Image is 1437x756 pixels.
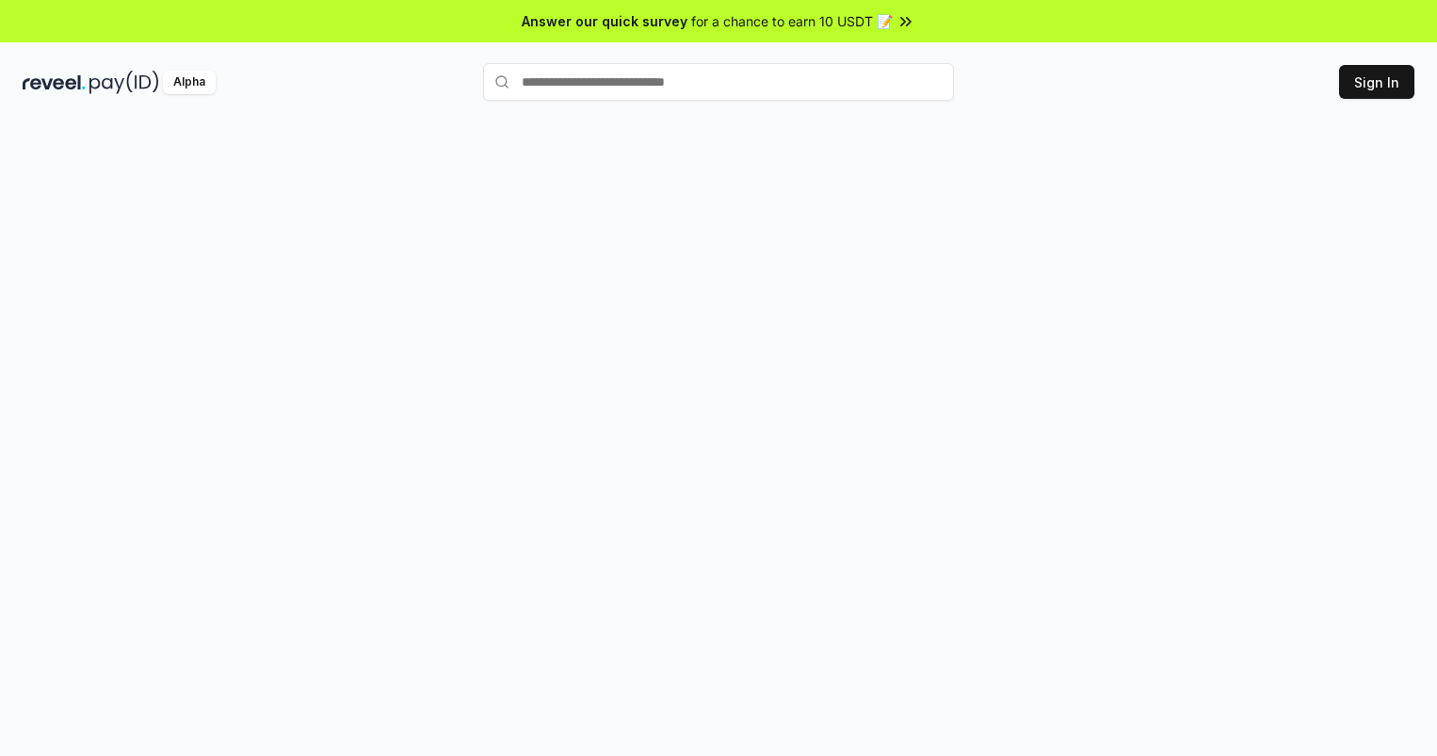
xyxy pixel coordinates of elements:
button: Sign In [1339,65,1414,99]
img: reveel_dark [23,71,86,94]
div: Alpha [163,71,216,94]
img: pay_id [89,71,159,94]
span: Answer our quick survey [522,11,687,31]
span: for a chance to earn 10 USDT 📝 [691,11,893,31]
